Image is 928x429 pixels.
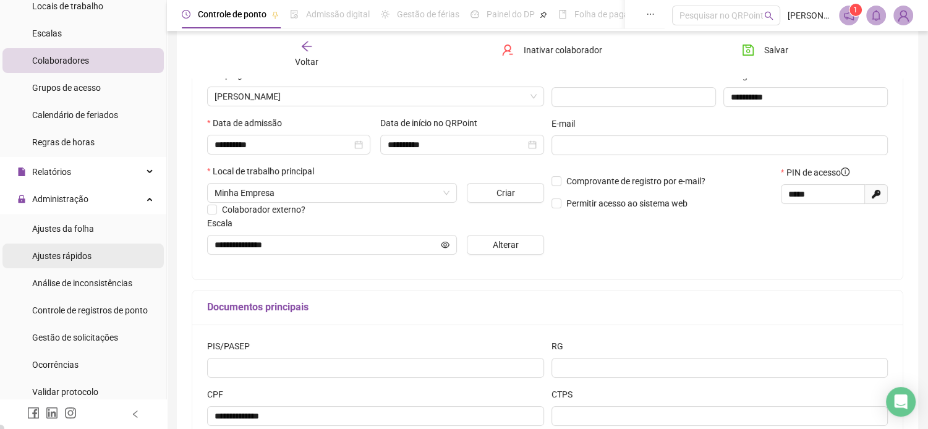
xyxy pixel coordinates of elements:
span: Criar [496,186,514,200]
span: Comprovante de registro por e-mail? [566,176,705,186]
label: Data de admissão [207,116,290,130]
span: Análise de inconsistências [32,278,132,288]
span: Relatórios [32,167,71,177]
img: 92276 [894,6,913,25]
span: file [17,168,26,176]
span: Voltar [295,57,318,67]
span: pushpin [271,11,279,19]
span: Regras de horas [32,137,95,147]
span: Painel do DP [487,9,535,19]
span: left [131,410,140,418]
span: Administração [32,194,88,204]
label: CTPS [551,388,581,401]
label: RG [551,339,571,353]
span: arrow-left [300,40,313,53]
label: Local de trabalho principal [207,164,322,178]
span: Calendário de feriados [32,110,118,120]
span: user-delete [501,44,514,56]
span: Gestão de férias [397,9,459,19]
span: Locais de trabalho [32,1,103,11]
span: RUA DR ORNELO MACHADO C/ T. TAVARES JARDIM AEROPORTO I Q 14 L 01-A JARAGUÁ [215,184,449,202]
span: 1 [853,6,858,14]
span: Escalas [32,28,62,38]
label: Escala [207,216,241,230]
button: Salvar [733,40,798,60]
span: lock [17,195,26,203]
label: PIS/PASEP [207,339,258,353]
div: Open Intercom Messenger [886,387,916,417]
button: Criar [467,183,543,203]
span: Salvar [764,43,788,57]
span: Inativar colaborador [524,43,602,57]
span: Controle de registros de ponto [32,305,148,315]
span: info-circle [841,168,849,176]
label: E-mail [551,117,583,130]
span: bell [871,10,882,21]
span: file-done [290,10,299,19]
span: search [764,11,773,20]
span: Colaboradores [32,56,89,66]
span: TATIANA GONCALVES DOS SANTOS [215,87,537,106]
span: Grupos de acesso [32,83,101,93]
label: Data de início no QRPoint [380,116,485,130]
span: save [742,44,754,56]
h5: Documentos principais [207,300,888,315]
span: Permitir acesso ao sistema web [566,198,687,208]
span: facebook [27,407,40,419]
span: dashboard [470,10,479,19]
span: Validar protocolo [32,387,98,397]
span: instagram [64,407,77,419]
span: Colaborador externo? [222,205,305,214]
span: ellipsis [646,10,655,19]
span: book [558,10,567,19]
span: Ocorrências [32,360,79,370]
label: CPF [207,388,231,401]
span: eye [441,240,449,249]
span: [PERSON_NAME] [788,9,832,22]
span: sun [381,10,390,19]
button: Alterar [467,235,543,255]
span: pushpin [540,11,547,19]
span: linkedin [46,407,58,419]
span: Gestão de solicitações [32,333,118,342]
span: notification [843,10,854,21]
button: Inativar colaborador [492,40,611,60]
span: Admissão digital [306,9,370,19]
span: clock-circle [182,10,190,19]
span: Ajustes da folha [32,224,94,234]
span: Alterar [492,238,518,252]
span: Ajustes rápidos [32,251,92,261]
span: PIN de acesso [786,166,849,179]
span: Folha de pagamento [574,9,653,19]
sup: 1 [849,4,862,16]
span: Controle de ponto [198,9,266,19]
